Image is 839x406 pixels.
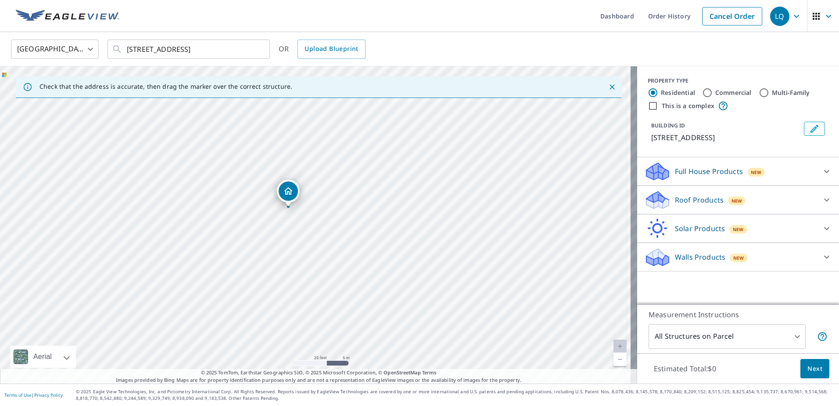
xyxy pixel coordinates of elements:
[675,166,743,177] p: Full House Products
[770,7,789,26] div: LQ
[733,226,744,233] span: New
[715,88,752,97] label: Commercial
[644,218,832,239] div: Solar ProductsNew
[127,37,252,62] input: Search by address or latitude-longitude
[606,81,618,93] button: Close
[4,392,32,398] a: Terms of Use
[648,77,828,85] div: PROPERTY TYPE
[644,161,832,182] div: Full House ProductsNew
[649,324,806,349] div: All Structures on Parcel
[4,392,63,398] p: |
[613,353,627,366] a: Current Level 20, Zoom Out
[649,309,828,320] p: Measurement Instructions
[16,10,119,23] img: EV Logo
[733,254,744,261] span: New
[731,197,742,204] span: New
[772,88,810,97] label: Multi-Family
[662,101,714,110] label: This is a complex
[76,388,835,402] p: © 2025 Eagle View Technologies, Inc. and Pictometry International Corp. All Rights Reserved. Repo...
[34,392,63,398] a: Privacy Policy
[11,37,99,62] div: [GEOGRAPHIC_DATA]
[702,7,762,25] a: Cancel Order
[647,359,723,378] p: Estimated Total: $0
[675,195,724,205] p: Roof Products
[384,369,420,376] a: OpenStreetMap
[751,169,762,176] span: New
[644,246,832,268] div: Walls ProductsNew
[305,43,358,54] span: Upload Blueprint
[39,83,292,91] p: Check that the address is accurate, then drag the marker over the correct structure.
[279,40,366,59] div: OR
[675,223,725,234] p: Solar Products
[644,189,832,210] div: Roof ProductsNew
[422,369,437,376] a: Terms
[800,359,829,379] button: Next
[31,346,54,368] div: Aerial
[651,132,800,143] p: [STREET_ADDRESS]
[661,88,695,97] label: Residential
[651,122,685,129] p: BUILDING ID
[201,369,437,377] span: © 2025 TomTom, Earthstar Geographics SIO, © 2025 Microsoft Corporation, ©
[613,340,627,353] a: Current Level 20, Zoom In Disabled
[804,122,825,136] button: Edit building 1
[675,252,725,262] p: Walls Products
[807,363,822,374] span: Next
[817,331,828,342] span: Your report will include each building or structure inside the parcel boundary. In some cases, du...
[11,346,76,368] div: Aerial
[298,40,365,59] a: Upload Blueprint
